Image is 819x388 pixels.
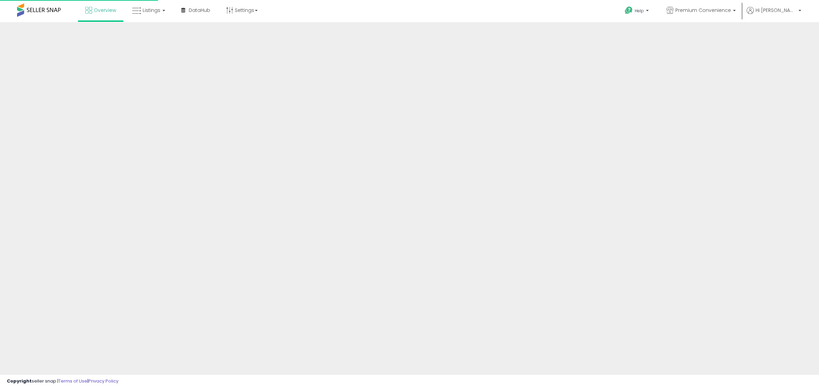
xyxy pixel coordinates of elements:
[747,7,801,22] a: Hi [PERSON_NAME]
[143,7,160,14] span: Listings
[756,7,796,14] span: Hi [PERSON_NAME]
[189,7,210,14] span: DataHub
[635,8,644,14] span: Help
[619,1,656,22] a: Help
[675,7,731,14] span: Premium Convenience
[94,7,116,14] span: Overview
[624,6,633,15] i: Get Help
